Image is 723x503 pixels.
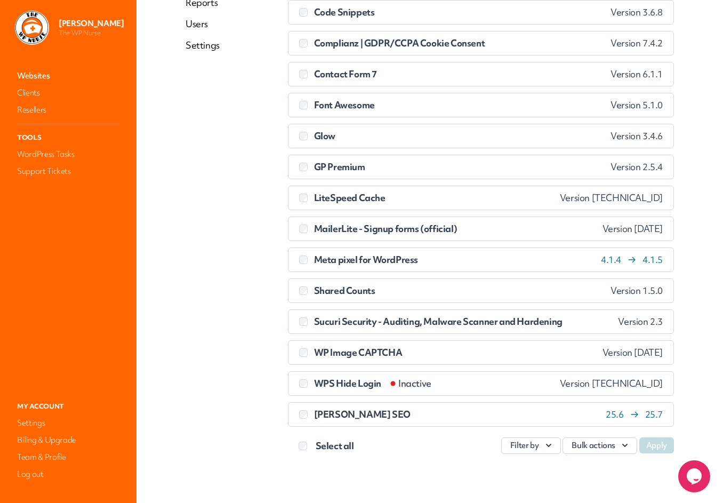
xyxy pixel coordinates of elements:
[610,131,663,141] span: Version 3.4.6
[314,130,335,142] span: Glow
[316,440,354,452] label: Select all
[610,7,663,18] span: Version 3.6.8
[15,131,122,145] p: Tools
[15,164,122,179] a: Support Tickets
[314,37,485,49] span: Complianz | GDPR/CCPA Cookie Consent
[15,400,122,413] p: My Account
[678,460,712,492] iframe: chat widget
[314,253,418,266] span: Meta pixel for WordPress
[15,85,122,100] a: Clients
[186,39,239,52] a: Settings
[610,69,663,79] span: Version 6.1.1
[639,437,674,453] button: Apply
[15,68,122,83] a: Websites
[59,18,124,29] p: [PERSON_NAME]
[602,347,663,358] span: Version [DATE]
[15,467,122,482] a: Log out
[314,408,411,420] span: [PERSON_NAME] SEO
[501,437,561,454] button: Filter by
[15,450,122,465] a: Team & Profile
[390,377,431,389] span: Inactive
[15,147,122,162] a: WordPress Tasks
[610,38,663,49] span: Version 7.4.2
[59,29,124,37] p: The WP Nurse
[606,409,663,420] span: 25.6 25.7
[610,285,663,296] span: Version 1.5.0
[314,191,385,204] span: LiteSpeed Cache
[15,433,122,448] a: Billing & Upgrade
[602,223,663,234] span: Version [DATE]
[314,222,457,235] span: MailerLite - Signup forms (official)
[15,102,122,117] a: Resellers
[560,193,663,203] span: Version [TECHNICAL_ID]
[186,18,239,30] a: Users
[15,416,122,430] a: Settings
[610,162,663,172] span: Version 2.5.4
[560,378,663,389] span: Version [TECHNICAL_ID]
[601,254,663,265] span: 4.1.4 4.1.5
[314,99,375,111] span: Font Awesome
[314,68,377,80] span: Contact Form 7
[314,315,563,328] span: Sucuri Security - Auditing, Malware Scanner and Hardening
[618,316,663,327] span: Version 2.3
[610,100,663,110] span: Version 5.1.0
[314,161,365,173] span: GP Premium
[314,346,403,358] span: WP Image CAPTCHA
[563,437,637,454] button: Bulk actions
[314,6,375,18] span: Code Snippets
[314,284,375,297] span: Shared Counts
[314,377,431,389] span: WPS Hide Login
